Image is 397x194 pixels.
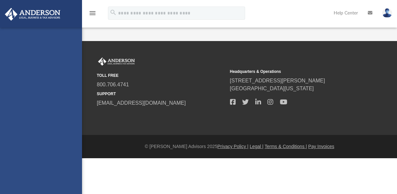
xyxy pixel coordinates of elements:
img: Anderson Advisors Platinum Portal [97,57,136,66]
div: © [PERSON_NAME] Advisors 2025 [82,143,397,150]
a: [GEOGRAPHIC_DATA][US_STATE] [230,86,314,91]
a: menu [89,12,96,17]
img: User Pic [382,8,392,18]
i: search [110,9,117,16]
a: Terms & Conditions | [265,144,307,149]
a: 800.706.4741 [97,82,129,87]
a: Privacy Policy | [218,144,249,149]
small: SUPPORT [97,91,225,97]
i: menu [89,9,96,17]
a: [STREET_ADDRESS][PERSON_NAME] [230,78,325,83]
a: Pay Invoices [308,144,334,149]
small: Headquarters & Operations [230,69,359,75]
img: Anderson Advisors Platinum Portal [3,8,62,21]
small: TOLL FREE [97,73,225,78]
a: Legal | [250,144,263,149]
a: [EMAIL_ADDRESS][DOMAIN_NAME] [97,100,186,106]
